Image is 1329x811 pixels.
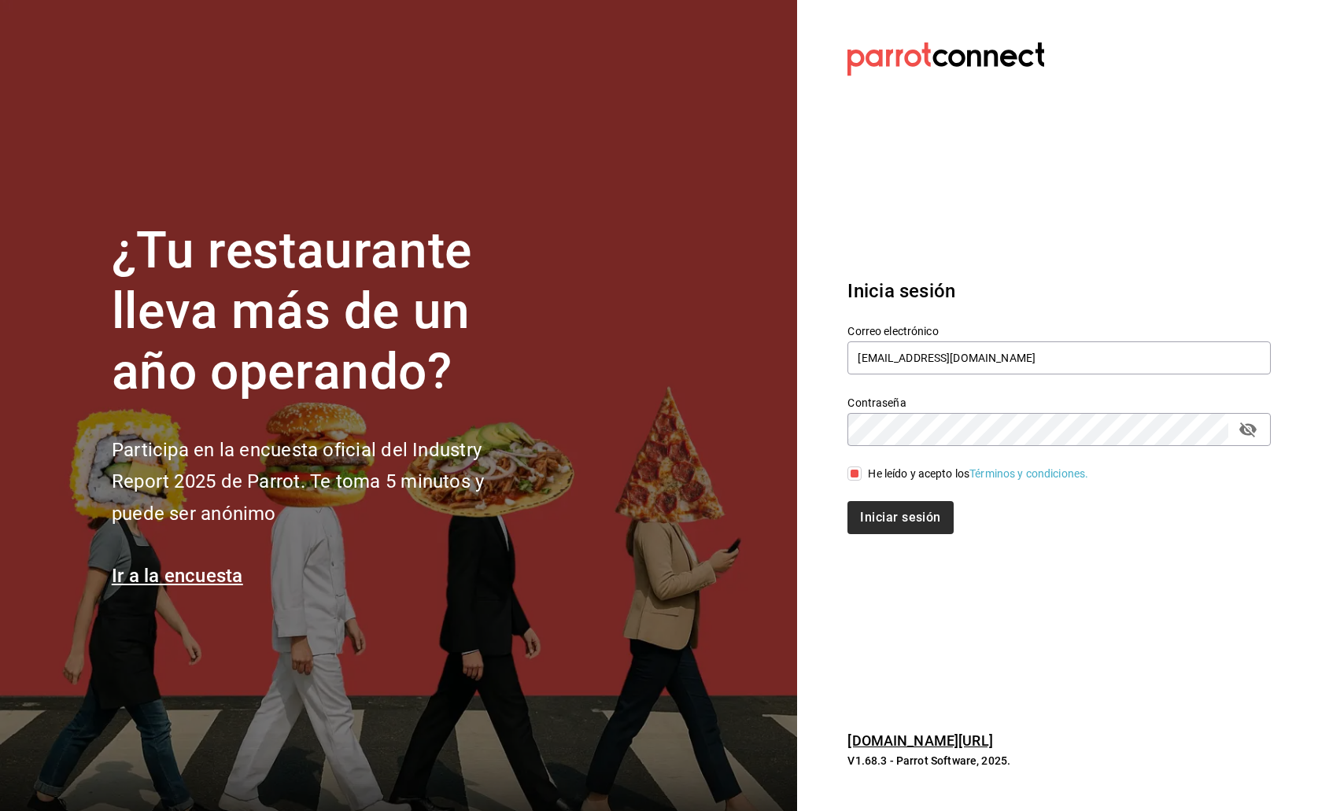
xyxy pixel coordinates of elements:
[969,467,1088,480] a: Términos y condiciones.
[1235,416,1261,443] button: passwordField
[868,466,1088,482] div: He leído y acepto los
[112,221,537,402] h1: ¿Tu restaurante lleva más de un año operando?
[847,501,953,534] button: Iniciar sesión
[112,434,537,530] h2: Participa en la encuesta oficial del Industry Report 2025 de Parrot. Te toma 5 minutos y puede se...
[847,753,1271,769] p: V1.68.3 - Parrot Software, 2025.
[112,565,243,587] a: Ir a la encuesta
[847,277,1271,305] h3: Inicia sesión
[847,341,1271,374] input: Ingresa tu correo electrónico
[847,326,1271,337] label: Correo electrónico
[847,732,992,749] a: [DOMAIN_NAME][URL]
[847,397,1271,408] label: Contraseña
